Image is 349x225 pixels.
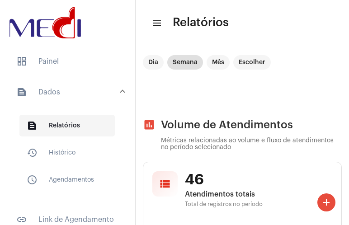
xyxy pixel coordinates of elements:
[27,147,38,158] mat-icon: sidenav icon
[159,178,171,190] mat-icon: view_list
[19,115,115,136] span: Relatórios
[233,55,271,70] mat-chip: Escolher
[7,5,83,41] img: d3a1b5fa-500b-b90f-5a1c-719c20e9830b.png
[27,174,38,185] mat-icon: sidenav icon
[5,107,135,203] div: sidenav iconDados
[143,118,156,131] mat-icon: assessment
[19,142,115,164] span: Histórico
[173,15,229,30] span: Relatórios
[16,56,27,67] span: sidenav icon
[9,51,126,72] span: Painel
[5,78,135,107] mat-expansion-panel-header: sidenav iconDados
[143,55,164,70] mat-chip: Dia
[185,201,332,207] span: Total de registros no período
[143,118,342,131] h2: Volume de Atendimentos
[16,87,121,98] mat-panel-title: Dados
[152,18,161,28] mat-icon: sidenav icon
[185,171,332,188] span: 46
[27,120,38,131] mat-icon: sidenav icon
[16,214,27,225] mat-icon: sidenav icon
[19,169,115,191] span: Agendamentos
[167,55,203,70] mat-chip: Semana
[321,197,332,208] mat-icon: add
[185,190,332,198] span: Atendimentos totais
[161,137,342,151] p: Métricas relacionadas ao volume e fluxo de atendimentos no período selecionado
[16,87,27,98] mat-icon: sidenav icon
[207,55,230,70] mat-chip: Mês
